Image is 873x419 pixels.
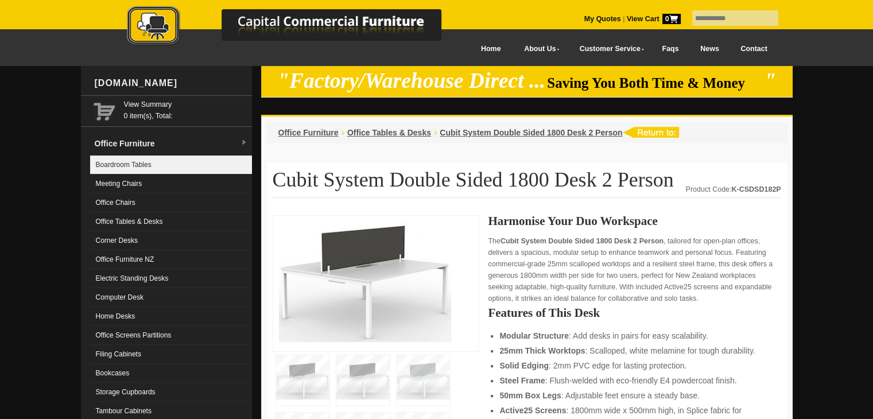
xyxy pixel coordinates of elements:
[95,6,497,48] img: Capital Commercial Furniture Logo
[488,235,781,304] p: The , tailored for open-plan offices, delivers a spacious, modular setup to enhance teamwork and ...
[90,156,252,174] a: Boardroom Tables
[124,99,247,120] span: 0 item(s), Total:
[90,307,252,326] a: Home Desks
[499,375,769,386] li: : Flush-welded with eco-friendly E4 powdercoat finish.
[90,288,252,307] a: Computer Desk
[273,169,781,198] h1: Cubit System Double Sided 1800 Desk 2 Person
[90,174,252,193] a: Meeting Chairs
[90,231,252,250] a: Corner Desks
[90,383,252,402] a: Storage Cupboards
[511,36,567,62] a: About Us
[499,390,769,401] li: : Adjustable feet ensure a steady base.
[499,406,566,415] strong: Active25 Screens
[500,237,664,245] strong: Cubit System Double Sided 1800 Desk 2 Person
[547,75,762,91] span: Saving You Both Time & Money
[689,36,730,62] a: News
[499,331,569,340] strong: Modular Structure
[90,326,252,345] a: Office Screens Partitions
[95,6,497,51] a: Capital Commercial Furniture Logo
[342,127,344,138] li: ›
[584,15,621,23] a: My Quotes
[499,330,769,342] li: : Add desks in pairs for easy scalability.
[90,345,252,364] a: Filing Cabinets
[277,69,545,92] em: "Factory/Warehouse Direct ...
[440,128,622,137] a: Cubit System Double Sided 1800 Desk 2 Person
[90,250,252,269] a: Office Furniture NZ
[499,360,769,371] li: : 2mm PVC edge for lasting protection.
[685,184,781,195] div: Product Code:
[627,15,681,23] strong: View Cart
[731,185,781,193] strong: K-CSDSD182P
[730,36,778,62] a: Contact
[90,364,252,383] a: Bookcases
[90,212,252,231] a: Office Tables & Desks
[499,346,585,355] strong: 25mm Thick Worktops
[622,127,679,138] img: return to
[347,128,431,137] a: Office Tables & Desks
[624,15,680,23] a: View Cart0
[279,222,451,342] img: Cubit System Double Sided 1800 Desk 2 Person
[90,132,252,156] a: Office Furnituredropdown
[651,36,690,62] a: Faqs
[499,391,561,400] strong: 50mm Box Legs
[662,14,681,24] span: 0
[124,99,247,110] a: View Summary
[764,69,776,92] em: "
[567,36,651,62] a: Customer Service
[278,128,339,137] a: Office Furniture
[488,307,781,319] h2: Features of This Desk
[90,193,252,212] a: Office Chairs
[90,66,252,100] div: [DOMAIN_NAME]
[499,345,769,356] li: : Scalloped, white melamine for tough durability.
[499,376,545,385] strong: Steel Frame
[499,361,549,370] strong: Solid Edging
[434,127,437,138] li: ›
[240,139,247,146] img: dropdown
[90,269,252,288] a: Electric Standing Desks
[488,215,781,227] h2: Harmonise Your Duo Workspace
